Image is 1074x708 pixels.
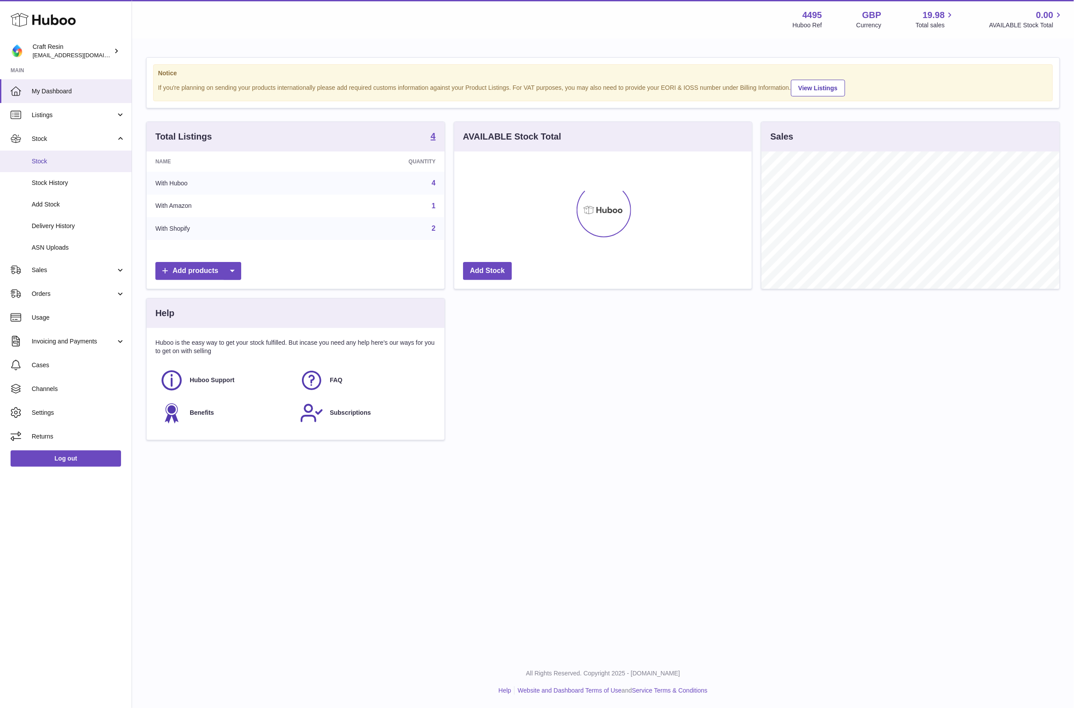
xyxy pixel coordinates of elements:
[463,131,561,143] h3: AVAILABLE Stock Total
[155,131,212,143] h3: Total Listings
[916,21,955,29] span: Total sales
[32,290,116,298] span: Orders
[32,266,116,274] span: Sales
[147,217,309,240] td: With Shopify
[158,69,1048,77] strong: Notice
[32,179,125,187] span: Stock History
[330,376,342,384] span: FAQ
[32,409,125,417] span: Settings
[431,132,436,140] strong: 4
[515,686,707,695] li: and
[11,450,121,466] a: Log out
[300,401,431,425] a: Subscriptions
[11,44,24,58] img: craftresinuk@gmail.com
[791,80,845,96] a: View Listings
[32,200,125,209] span: Add Stock
[518,687,622,694] a: Website and Dashboard Terms of Use
[989,9,1063,29] a: 0.00 AVAILABLE Stock Total
[32,243,125,252] span: ASN Uploads
[147,195,309,218] td: With Amazon
[432,225,436,232] a: 2
[432,202,436,210] a: 1
[32,385,125,393] span: Channels
[32,432,125,441] span: Returns
[160,401,291,425] a: Benefits
[155,339,436,355] p: Huboo is the easy way to get your stock fulfilled. But incase you need any help here's our ways f...
[432,179,436,187] a: 4
[1036,9,1053,21] span: 0.00
[802,9,822,21] strong: 4495
[190,376,235,384] span: Huboo Support
[770,131,793,143] h3: Sales
[309,151,444,172] th: Quantity
[33,52,129,59] span: [EMAIL_ADDRESS][DOMAIN_NAME]
[916,9,955,29] a: 19.98 Total sales
[139,669,1067,678] p: All Rights Reserved. Copyright 2025 - [DOMAIN_NAME]
[155,262,241,280] a: Add products
[147,151,309,172] th: Name
[190,409,214,417] span: Benefits
[923,9,945,21] span: 19.98
[32,135,116,143] span: Stock
[32,337,116,346] span: Invoicing and Payments
[499,687,511,694] a: Help
[32,222,125,230] span: Delivery History
[33,43,112,59] div: Craft Resin
[32,111,116,119] span: Listings
[300,369,431,392] a: FAQ
[32,87,125,96] span: My Dashboard
[160,369,291,392] a: Huboo Support
[32,313,125,322] span: Usage
[32,361,125,369] span: Cases
[158,78,1048,96] div: If you're planning on sending your products internationally please add required customs informati...
[147,172,309,195] td: With Huboo
[632,687,708,694] a: Service Terms & Conditions
[330,409,371,417] span: Subscriptions
[793,21,822,29] div: Huboo Ref
[862,9,881,21] strong: GBP
[989,21,1063,29] span: AVAILABLE Stock Total
[857,21,882,29] div: Currency
[463,262,512,280] a: Add Stock
[32,157,125,166] span: Stock
[431,132,436,142] a: 4
[155,307,174,319] h3: Help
